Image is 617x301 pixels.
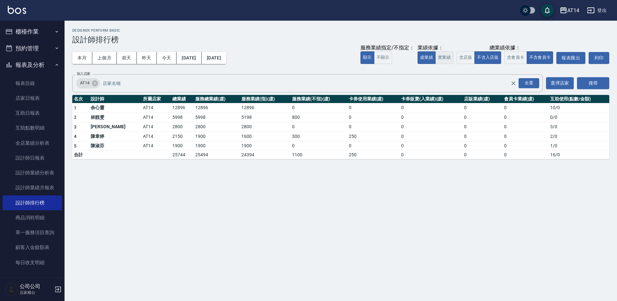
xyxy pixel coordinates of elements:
span: 1 [74,105,76,110]
a: 報表匯出 [556,52,585,64]
a: 設計師業績月報表 [3,180,62,195]
td: AT14 [141,132,171,141]
td: 24394 [240,151,290,159]
td: 12896 [194,103,240,113]
td: 1900 [171,141,194,151]
a: 顧客入金餘額表 [3,240,62,255]
th: 卡券使用業績(虛) [347,95,400,103]
table: a dense table [72,95,609,160]
td: 25744 [171,151,194,159]
a: 設計師日報表 [3,150,62,165]
td: 0 / 0 [549,113,609,122]
th: 服務總業績(虛) [194,95,240,103]
button: [DATE] [177,52,201,64]
button: 實業績 [435,51,453,64]
td: 0 [347,141,400,151]
h2: Designer Perform Basic [72,28,609,33]
a: 單一服務項目查詢 [3,225,62,240]
td: 0 [347,113,400,122]
td: 16 / 0 [549,151,609,159]
button: 虛業績 [418,51,436,64]
td: AT14 [141,113,171,122]
button: 前天 [117,52,137,64]
td: AT14 [141,122,171,132]
button: 顯示 [360,51,374,64]
td: 1100 [290,151,347,159]
a: 設計師業績分析表 [3,165,62,180]
td: [PERSON_NAME] [89,122,141,132]
button: 搜尋 [577,77,609,89]
div: AT14 [76,78,100,88]
td: 林靚雯 [89,113,141,122]
a: 互助日報表 [3,106,62,120]
button: Open [517,77,541,89]
td: 0 [347,103,400,113]
td: 1600 [240,132,290,141]
span: AT14 [76,80,93,86]
td: 0 [502,113,549,122]
td: 2150 [171,132,194,141]
button: Clear [509,79,518,88]
td: 0 [462,141,502,151]
a: 商品消耗明細 [3,210,62,225]
div: AT14 [567,6,579,15]
td: 0 [462,113,502,122]
td: 10 / 0 [549,103,609,113]
a: 互助點數明細 [3,120,62,135]
td: 800 [290,113,347,122]
a: 報表目錄 [3,76,62,91]
p: 店家櫃台 [20,290,53,296]
button: AT14 [557,4,582,17]
td: 3 / 0 [549,122,609,132]
a: 設計師排行榜 [3,195,62,210]
button: 本月 [72,52,92,64]
td: 0 [400,113,462,122]
a: 每日收支明細 [3,255,62,270]
td: 0 [290,122,347,132]
td: 5198 [240,113,290,122]
td: 0 [462,122,502,132]
td: 0 [502,151,549,159]
td: 250 [347,132,400,141]
th: 卡券販賣(入業績)(虛) [400,95,462,103]
button: 不含會員卡 [527,51,553,64]
td: 5998 [194,113,240,122]
button: [DATE] [202,52,226,64]
td: 陳淑芬 [89,141,141,151]
td: 0 [462,103,502,113]
td: 0 [462,151,502,159]
th: 店販業績(虛) [462,95,502,103]
h5: 公司公司 [20,283,53,290]
th: 服務業績(不指)(虛) [290,95,347,103]
td: 5998 [171,113,194,122]
td: 陳韋婷 [89,132,141,141]
button: 不顯示 [374,51,392,64]
button: 今天 [157,52,177,64]
td: AT14 [141,103,171,113]
div: 服務業績指定/不指定： [360,45,414,51]
div: 全選 [519,78,539,88]
button: 列印 [589,52,609,64]
button: 選擇店家 [546,77,574,89]
a: 全店業績分析表 [3,136,62,150]
div: 業績依據： [418,45,453,51]
td: 2800 [171,122,194,132]
td: 12896 [240,103,290,113]
span: 3 [74,124,76,130]
button: 不含入店販 [474,51,501,64]
th: 所屬店家 [141,95,171,103]
th: 總業績 [171,95,194,103]
td: 1900 [194,132,240,141]
span: 2 [74,115,76,120]
td: 0 [502,141,549,151]
td: 0 [400,122,462,132]
th: 服務業績(指)(虛) [240,95,290,103]
a: 店家日報表 [3,91,62,106]
img: Person [5,283,18,296]
td: 1900 [194,141,240,151]
td: 2 / 0 [549,132,609,141]
td: 余心靈 [89,103,141,113]
th: 名次 [72,95,89,103]
td: 0 [347,122,400,132]
button: 登出 [584,5,609,16]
